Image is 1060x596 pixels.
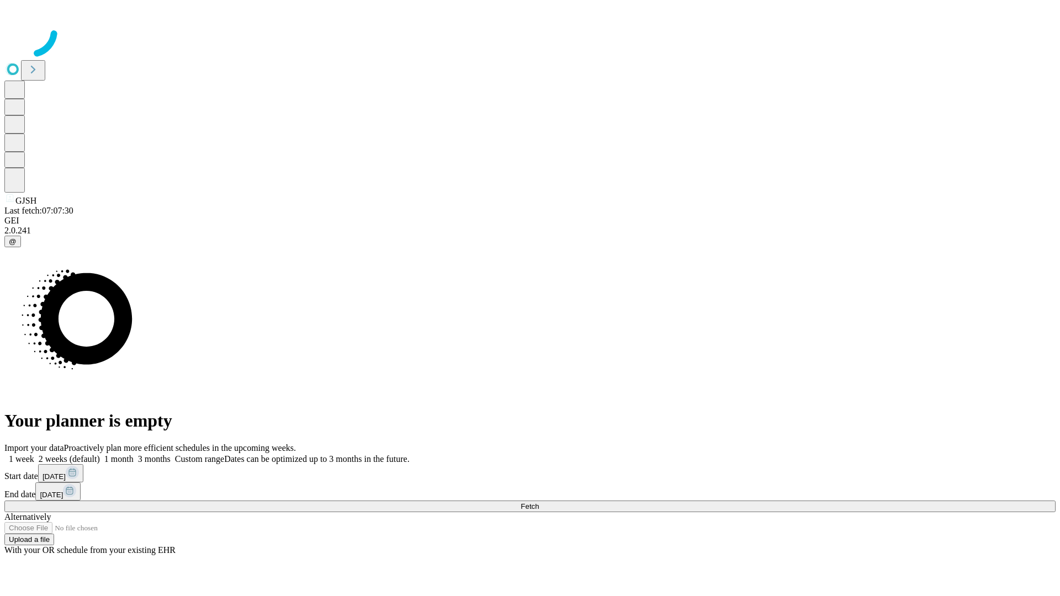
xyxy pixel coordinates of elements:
[4,482,1056,501] div: End date
[64,443,296,453] span: Proactively plan more efficient schedules in the upcoming weeks.
[35,482,81,501] button: [DATE]
[4,534,54,545] button: Upload a file
[15,196,36,205] span: GJSH
[4,411,1056,431] h1: Your planner is empty
[4,501,1056,512] button: Fetch
[4,545,176,555] span: With your OR schedule from your existing EHR
[224,454,409,464] span: Dates can be optimized up to 3 months in the future.
[138,454,171,464] span: 3 months
[43,472,66,481] span: [DATE]
[4,226,1056,236] div: 2.0.241
[4,236,21,247] button: @
[4,206,73,215] span: Last fetch: 07:07:30
[521,502,539,510] span: Fetch
[4,443,64,453] span: Import your data
[9,454,34,464] span: 1 week
[38,464,83,482] button: [DATE]
[9,237,17,246] span: @
[175,454,224,464] span: Custom range
[40,491,63,499] span: [DATE]
[4,216,1056,226] div: GEI
[39,454,100,464] span: 2 weeks (default)
[4,464,1056,482] div: Start date
[4,512,51,521] span: Alternatively
[104,454,134,464] span: 1 month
